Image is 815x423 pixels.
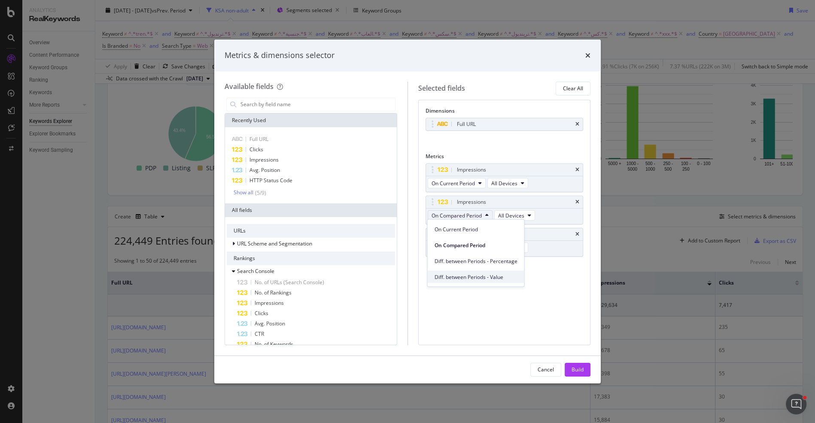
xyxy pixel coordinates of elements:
div: modal [214,40,601,383]
span: On Current Period [434,225,517,233]
div: Available fields [225,82,274,91]
input: Search by field name [240,98,395,111]
div: Full URLtimes [426,118,584,131]
button: Cancel [530,363,561,377]
span: On Current Period [432,180,475,187]
span: CTR [255,330,264,337]
div: Cancel [538,366,554,373]
div: Build [572,366,584,373]
button: On Compared Period [428,210,493,221]
div: Selected fields [418,83,465,93]
div: Rankings [227,251,395,265]
div: Show all [234,190,253,196]
button: All Devices [487,178,528,188]
span: Diff. between Periods - Value [434,273,517,281]
button: Build [565,363,590,377]
span: No. of Keywords [255,340,293,348]
div: times [575,167,579,172]
span: Impressions [249,156,279,163]
div: times [575,232,579,237]
div: ImpressionstimesOn Current PeriodAll Devices [426,163,584,192]
span: No. of URLs (Search Console) [255,279,324,286]
span: Impressions [255,299,284,307]
span: On Compared Period [434,241,517,249]
div: Clear All [563,85,583,92]
span: Avg. Position [255,320,285,327]
span: Clicks [249,146,263,153]
span: Clicks [255,310,268,317]
button: All Devices [494,210,535,221]
iframe: Intercom live chat [786,394,806,414]
div: ( 5 / 9 ) [253,189,266,196]
div: ImpressionstimesOn Compared PeriodAll Devices [426,196,584,224]
div: ClickstimesOn Current PeriodAll Devices [426,228,584,257]
span: Avg. Position [249,166,280,174]
div: Metrics [426,153,584,163]
div: times [575,122,579,127]
span: All Devices [491,180,517,187]
span: Diff. between Periods - Percentage [434,257,517,265]
div: times [585,50,590,61]
span: On Compared Period [432,212,482,219]
div: times [575,199,579,205]
div: URLs [227,224,395,238]
div: Impressions [457,198,486,206]
div: Full URL [457,120,476,129]
div: All fields [225,203,397,217]
button: Clear All [556,82,590,95]
div: Recently Used [225,113,397,127]
span: No. of Rankings [255,289,292,296]
span: URL Scheme and Segmentation [237,240,312,247]
div: Dimensions [426,107,584,118]
span: Full URL [249,135,268,143]
span: Search Console [237,267,274,275]
span: All Devices [498,212,524,219]
div: Metrics & dimensions selector [225,50,335,61]
div: Impressions [457,166,486,174]
span: HTTP Status Code [249,177,292,184]
button: On Current Period [428,178,486,188]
